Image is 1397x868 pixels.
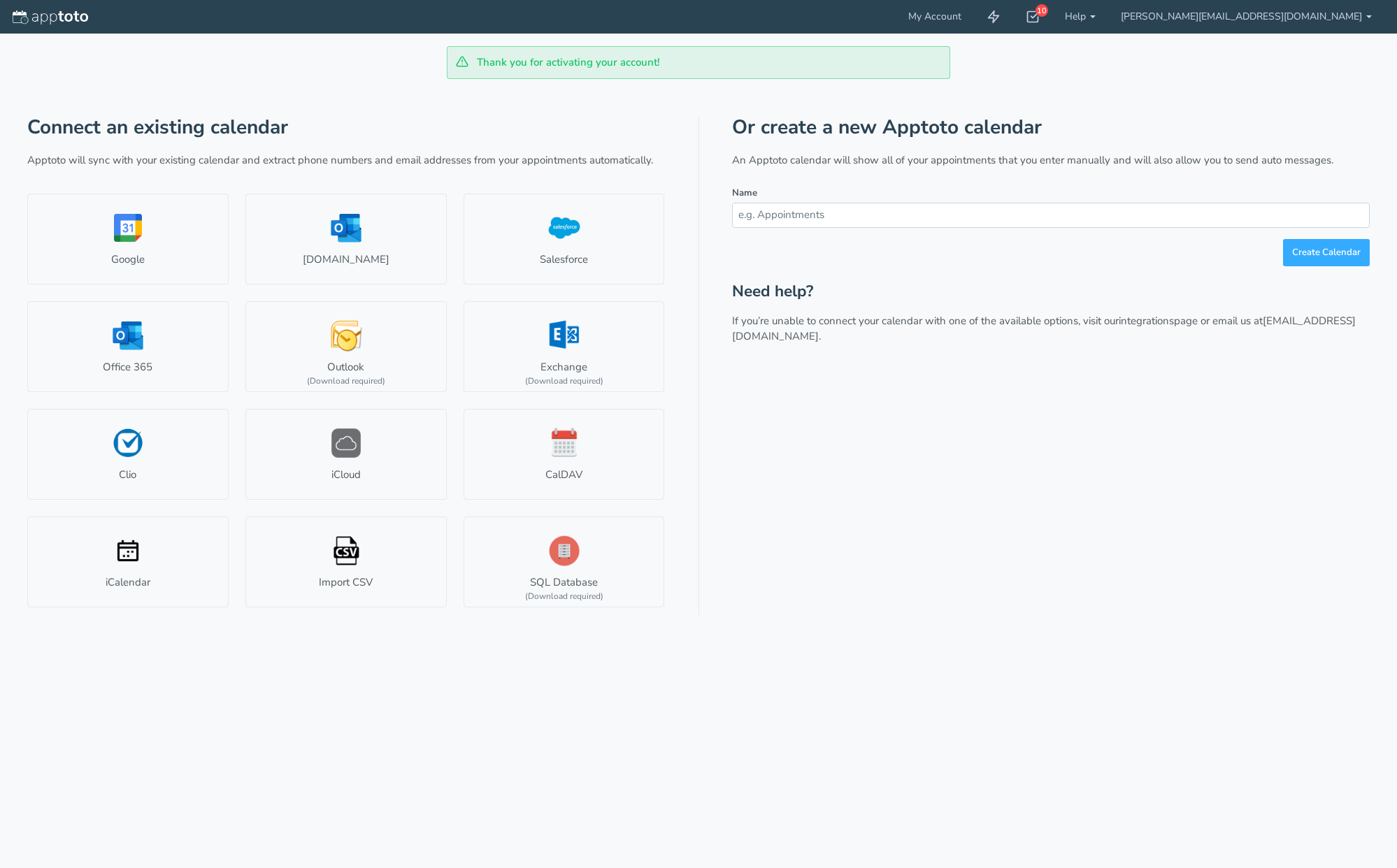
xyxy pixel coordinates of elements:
h1: Connect an existing calendar [27,117,665,138]
h2: Need help? [732,283,1370,301]
a: Exchange [464,301,665,392]
a: integrations [1119,314,1174,328]
div: (Download required) [525,591,603,602]
h1: Or create a new Apptoto calendar [732,117,1370,138]
a: SQL Database [464,516,665,607]
a: CalDAV [464,409,665,500]
p: Apptoto will sync with your existing calendar and extract phone numbers and email addresses from ... [27,153,665,168]
p: If you’re unable to connect your calendar with one of the available options, visit our page or em... [732,314,1370,344]
a: Outlook [245,301,447,392]
div: Thank you for activating your account! [447,46,950,79]
a: [EMAIL_ADDRESS][DOMAIN_NAME]. [732,314,1356,342]
input: e.g. Appointments [732,203,1370,227]
a: Salesforce [464,194,665,284]
img: logo-apptoto--white.svg [13,10,88,24]
a: iCalendar [27,516,229,607]
div: (Download required) [525,375,603,387]
p: An Apptoto calendar will show all of your appointments that you enter manually and will also allo... [732,153,1370,168]
a: Google [27,194,229,284]
a: Office 365 [27,301,229,392]
div: 10 [1036,4,1048,17]
a: iCloud [245,409,447,500]
button: Create Calendar [1283,239,1370,266]
a: Clio [27,409,229,500]
div: (Download required) [307,375,385,387]
label: Name [732,187,757,200]
a: Import CSV [245,516,447,607]
a: [DOMAIN_NAME] [245,194,447,284]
